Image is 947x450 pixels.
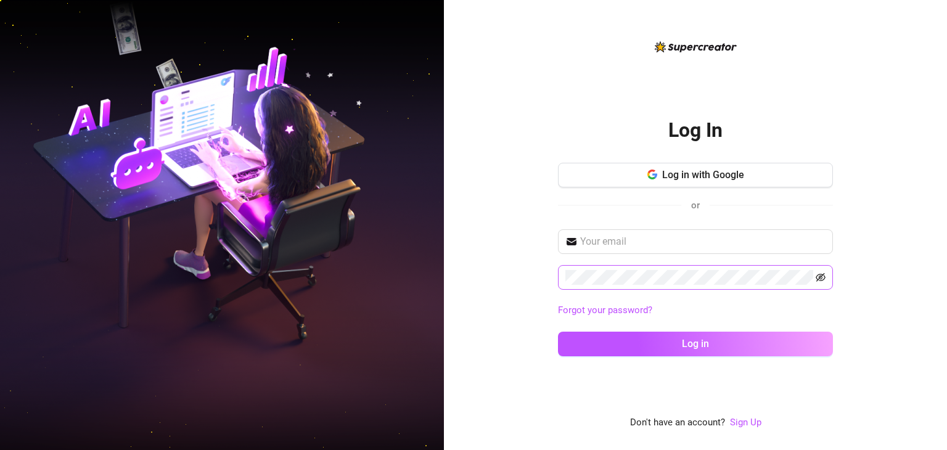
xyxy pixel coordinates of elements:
a: Forgot your password? [558,303,833,318]
span: or [691,200,700,211]
span: Log in with Google [662,169,744,181]
span: eye-invisible [816,272,826,282]
span: Log in [682,338,709,350]
img: logo-BBDzfeDw.svg [655,41,737,52]
input: Your email [580,234,826,249]
button: Log in [558,332,833,356]
h2: Log In [668,118,723,143]
a: Sign Up [730,415,761,430]
a: Forgot your password? [558,305,652,316]
span: Don't have an account? [630,415,725,430]
a: Sign Up [730,417,761,428]
button: Log in with Google [558,163,833,187]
